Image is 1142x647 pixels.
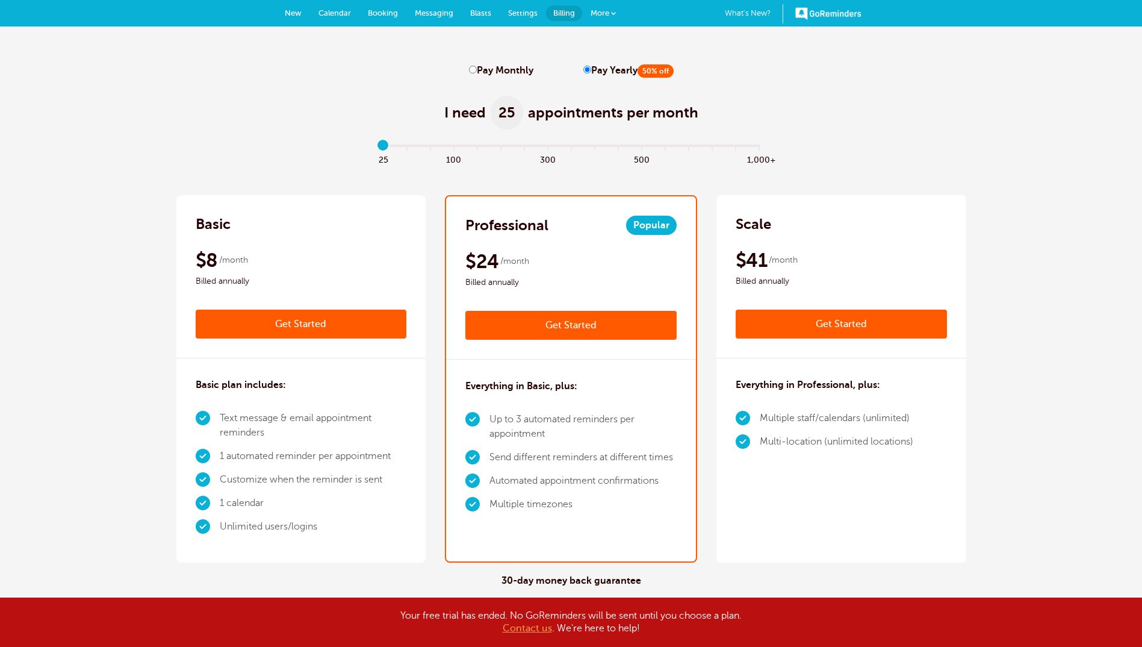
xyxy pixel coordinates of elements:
[465,249,498,273] span: $24
[220,515,407,539] li: Unlimited users/logins
[583,65,674,77] label: Pay Yearly
[368,8,398,17] span: Booking
[469,65,533,77] label: Pay Monthly
[465,311,677,340] a: Get Started
[442,152,465,166] span: 100
[626,216,677,235] span: Popular
[465,275,677,290] span: Billed annually
[760,430,913,454] li: Multi-location (unlimited locations)
[219,253,248,267] span: /month
[591,8,609,17] span: More
[489,408,677,446] li: Up to 3 automated reminders per appointment
[465,216,548,235] h2: Professional
[725,4,783,23] a: What's New?
[536,152,559,166] span: 300
[736,378,880,392] h3: Everything in Professional, plus:
[553,8,575,17] span: Billing
[736,310,947,339] a: Get Started
[500,254,529,269] span: /month
[736,274,947,289] span: Billed annually
[501,575,641,587] h4: 30-day money back guarantee
[444,103,486,122] span: I need
[220,468,407,492] li: Customize when the reminder is sent
[489,493,677,516] li: Multiple timezones
[220,445,407,468] li: 1 automated reminder per appointment
[196,248,218,272] span: $8
[736,248,767,272] span: $41
[630,152,653,166] span: 500
[318,8,351,17] span: Calendar
[638,64,674,78] span: 50% off
[489,469,677,493] li: Automated appointment confirmations
[491,96,523,130] span: 25
[196,378,286,392] h3: Basic plan includes:
[196,274,407,289] span: Billed annually
[220,407,407,445] li: Text message & email appointment reminders
[508,8,538,17] span: Settings
[747,152,771,166] span: 1,000+
[220,492,407,515] li: 1 calendar
[470,8,491,17] span: Blasts
[465,379,577,393] h3: Everything in Basic, plus:
[528,103,698,122] span: appointments per month
[503,623,552,634] a: Contact us
[196,214,231,234] h2: Basic
[736,214,771,234] h2: Scale
[371,152,395,166] span: 25
[196,310,407,339] a: Get Started
[270,610,872,635] div: Your free trial has ended. No GoReminders will be sent until you choose a plan. . We're here to h...
[769,253,798,267] span: /month
[760,407,913,430] li: Multiple staff/calendars (unlimited)
[489,446,677,469] li: Send different reminders at different times
[469,66,477,73] input: Pay Monthly
[415,8,453,17] span: Messaging
[285,8,302,17] span: New
[546,5,582,21] a: Billing
[583,66,591,73] input: Pay Yearly50% off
